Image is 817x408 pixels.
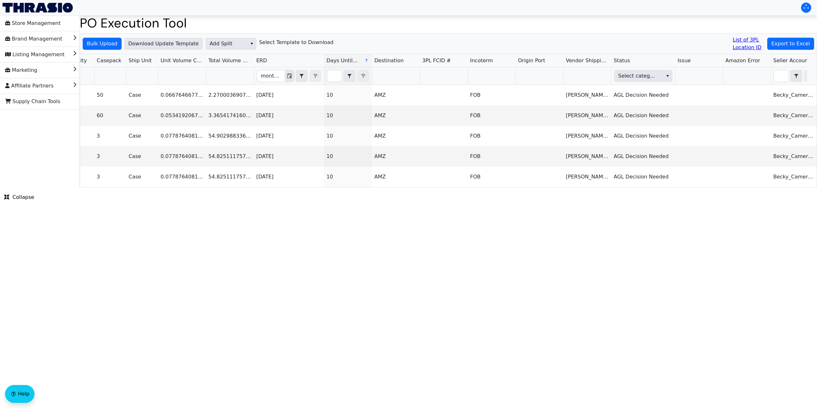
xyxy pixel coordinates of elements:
span: Export to Excel [771,40,810,48]
td: 54.902988336705 [206,126,254,146]
td: 3 [94,126,126,146]
span: Choose Operator [790,70,802,82]
span: Select category [618,72,658,80]
img: Thrasio Logo [3,3,73,12]
span: ERD [256,57,267,64]
span: Store Management [5,18,61,28]
span: Amazon Error [725,57,760,64]
span: Unit Volume CBM [161,57,203,64]
span: Download Update Template [128,40,199,48]
td: Case [126,85,158,105]
td: 3 [94,167,126,187]
button: select [344,70,355,82]
span: Marketing [5,65,37,75]
td: 0.05341920670976 [158,105,206,126]
td: 10 [324,167,372,187]
span: Bulk Upload [87,40,117,48]
span: Choose Operator [296,70,308,82]
td: [PERSON_NAME] Hangzhou Jinhong Sanniao Down Products CO.,Ltd [GEOGRAPHIC_DATA] [GEOGRAPHIC_DATA] ... [563,146,611,167]
td: 0.07787640811784 [158,126,206,146]
td: Case [126,105,158,126]
td: AGL Decision Needed [611,146,675,167]
td: 10 [324,146,372,167]
td: 54.825111757504 [206,167,254,187]
td: 0.07787640811784 [158,146,206,167]
td: AMZ [372,167,420,187]
span: Days Until ERD [326,57,359,64]
button: select [247,38,256,49]
td: 10 [324,105,372,126]
td: AMZ [372,85,420,105]
h6: Select Template to Download [259,39,334,45]
span: Destination [374,57,404,64]
td: AGL Decision Needed [611,126,675,146]
span: Status [614,57,630,64]
td: AGL Decision Needed [611,167,675,187]
input: Filter [774,70,789,82]
span: Collapse [4,193,34,201]
td: [DATE] [254,167,324,187]
button: Export to Excel [767,38,814,50]
input: Filter [327,70,342,82]
td: [PERSON_NAME] Hangzhou Jinhong Sanniao Down Products CO.,Ltd [GEOGRAPHIC_DATA] [GEOGRAPHIC_DATA] ... [563,105,611,126]
button: Bulk Upload [83,38,122,50]
span: Incoterm [470,57,493,64]
td: FOB [468,85,515,105]
span: Ship Unit [129,57,152,64]
a: List of 3PL Location ID [733,36,765,51]
td: [PERSON_NAME] Hangzhou Jinhong Sanniao Down Products CO.,Ltd [GEOGRAPHIC_DATA] [GEOGRAPHIC_DATA] ... [563,167,611,187]
td: [PERSON_NAME] Hangzhou Jinhong Sanniao Down Products CO.,Ltd [GEOGRAPHIC_DATA] [GEOGRAPHIC_DATA] ... [563,85,611,105]
button: Help floatingactionbutton [5,385,34,403]
td: Case [126,126,158,146]
span: Supply Chain Tools [5,96,60,107]
td: AMZ [372,126,420,146]
td: 3 [94,146,126,167]
td: FOB [468,146,515,167]
td: 2.270003690722 [206,85,254,105]
span: Total Volume CBM [208,57,251,64]
span: Listing Management [5,49,64,60]
span: Help [18,390,29,398]
td: 10 [324,85,372,105]
td: [DATE] [254,126,324,146]
td: Case [126,167,158,187]
td: FOB [468,105,515,126]
h1: PO Execution Tool [80,15,817,31]
td: [DATE] [254,105,324,126]
td: [DATE] [254,146,324,167]
button: select [296,70,307,82]
td: 0.07787640811784 [158,167,206,187]
td: AGL Decision Needed [611,85,675,105]
span: Origin Port [518,57,545,64]
span: Issue [678,57,691,64]
button: select [663,70,672,82]
td: AMZ [372,146,420,167]
input: Filter [257,70,285,82]
td: 60 [94,105,126,126]
span: Vendor Shipping Address [566,57,609,64]
td: 3.365417416032 [206,105,254,126]
th: Filter [611,67,675,85]
td: [DATE] [254,85,324,105]
td: 54.825111757504 [206,146,254,167]
td: AGL Decision Needed [611,105,675,126]
td: [PERSON_NAME] Hangzhou Jinhong Sanniao Down Products CO.,Ltd [GEOGRAPHIC_DATA] [GEOGRAPHIC_DATA] ... [563,126,611,146]
span: Brand Management [5,34,62,44]
span: Choose Operator [343,70,356,82]
button: select [791,70,802,82]
span: 3PL FCID # [422,57,451,64]
th: Filter [254,67,324,85]
th: Filter [324,67,372,85]
span: Affiliate Partners [5,81,54,91]
td: 50 [94,85,126,105]
button: Download Update Template [124,38,203,50]
span: Seller Account [773,57,810,64]
span: Add Split [210,40,243,48]
span: Casepack [97,57,121,64]
td: FOB [468,126,515,146]
td: AMZ [372,105,420,126]
td: 10 [324,126,372,146]
td: 0.06676466776072 [158,85,206,105]
td: FOB [468,167,515,187]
